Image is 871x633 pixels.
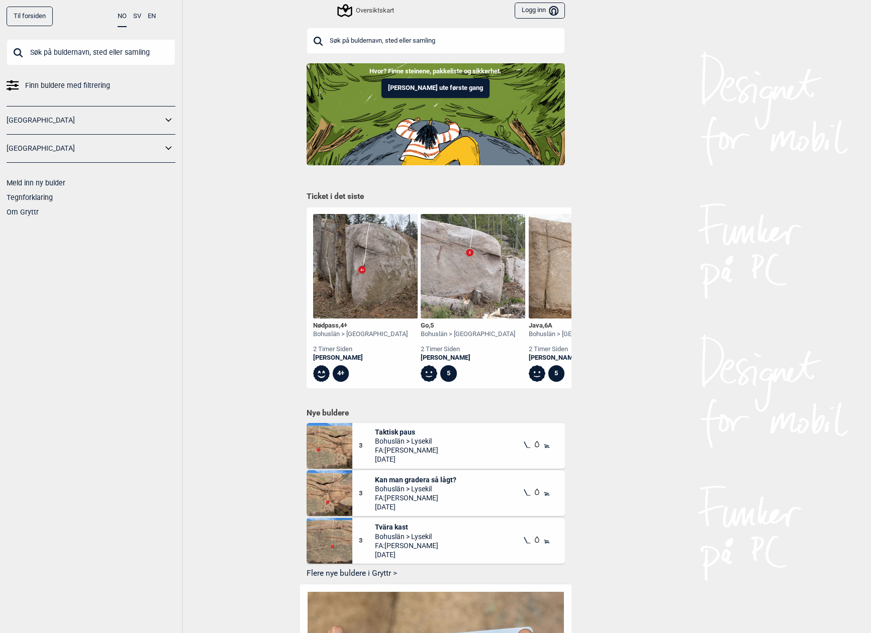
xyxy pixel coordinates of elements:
a: [PERSON_NAME] [529,354,623,362]
span: [DATE] [375,455,438,464]
img: Go [421,214,525,319]
div: Bohuslän > [GEOGRAPHIC_DATA] [421,330,515,339]
span: Finn buldere med filtrering [25,78,110,93]
span: FA: [PERSON_NAME] [375,541,438,550]
button: Logg inn [515,3,564,19]
div: Bohuslän > [GEOGRAPHIC_DATA] [529,330,623,339]
p: Hvor? Finne steinene, pakkeliste og sikkerhet. [8,66,863,76]
button: Flere nye buldere i Gryttr > [307,566,565,581]
a: [PERSON_NAME] [313,354,408,362]
img: Tvara kast [307,518,352,564]
a: [GEOGRAPHIC_DATA] [7,113,162,128]
button: EN [148,7,156,26]
a: Tegnforklaring [7,193,53,201]
span: Bohuslän > Lysekil [375,437,438,446]
span: 6A [544,322,552,329]
div: Java , [529,322,623,330]
span: 5 [430,322,434,329]
a: Meld inn ny bulder [7,179,65,187]
span: FA: [PERSON_NAME] [375,446,438,455]
a: Til forsiden [7,7,53,26]
h1: Nye buldere [307,408,565,418]
div: Tvara kast3Tvära kastBohuslän > LysekilFA:[PERSON_NAME][DATE] [307,518,565,564]
span: [DATE] [375,502,456,511]
span: 3 [359,537,375,545]
button: SV [133,7,141,26]
span: 4+ [340,322,347,329]
img: Nodpass [313,214,418,319]
div: Kan man gradera sa lagt3Kan man gradera så lågt?Bohuslän > LysekilFA:[PERSON_NAME][DATE] [307,470,565,516]
span: Bohuslän > Lysekil [375,532,438,541]
a: Finn buldere med filtrering [7,78,175,93]
div: Bohuslän > [GEOGRAPHIC_DATA] [313,330,408,339]
input: Søk på buldernavn, sted eller samling [307,28,565,54]
button: [PERSON_NAME] ute første gang [381,78,490,98]
div: 2 timer siden [421,345,515,354]
div: 2 timer siden [313,345,408,354]
img: Indoor to outdoor [307,63,565,165]
div: 5 [548,365,565,382]
span: [DATE] [375,550,438,559]
span: 3 [359,442,375,450]
div: Oversiktskart [339,5,394,17]
a: [GEOGRAPHIC_DATA] [7,141,162,156]
div: 2 timer siden [529,345,623,354]
span: Bohuslän > Lysekil [375,484,456,493]
img: Java [529,214,633,319]
span: 3 [359,489,375,498]
a: [PERSON_NAME] [421,354,515,362]
button: NO [118,7,127,27]
div: Nødpass , [313,322,408,330]
span: Kan man gradera så lågt? [375,475,456,484]
div: 5 [440,365,457,382]
div: Taktisk paus3Taktisk pausBohuslän > LysekilFA:[PERSON_NAME][DATE] [307,423,565,469]
div: 4+ [333,365,349,382]
img: Taktisk paus [307,423,352,469]
input: Søk på buldernavn, sted eller samling [7,39,175,65]
span: Taktisk paus [375,428,438,437]
a: Om Gryttr [7,208,39,216]
span: Tvära kast [375,522,438,532]
span: FA: [PERSON_NAME] [375,493,456,502]
div: Go , [421,322,515,330]
img: Kan man gradera sa lagt [307,470,352,516]
h1: Ticket i det siste [307,191,565,202]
